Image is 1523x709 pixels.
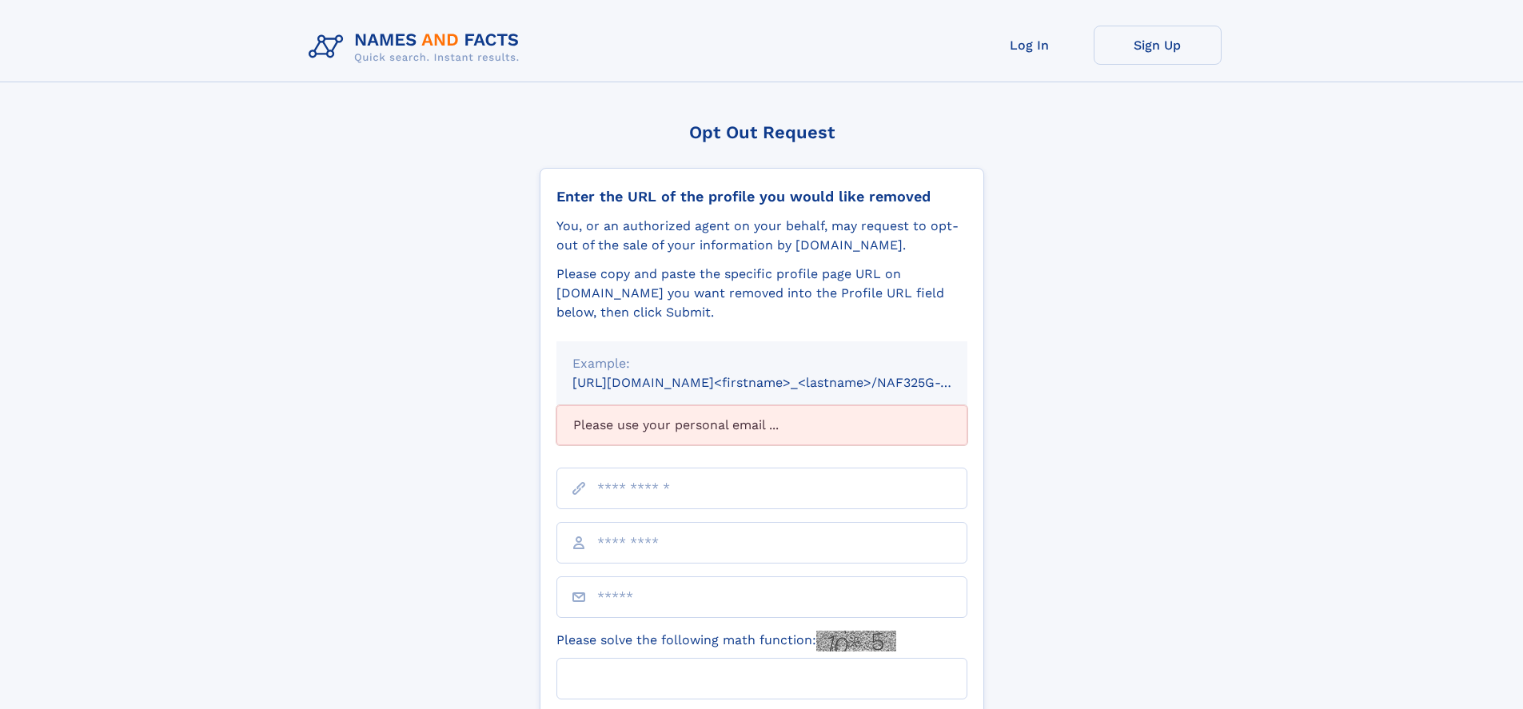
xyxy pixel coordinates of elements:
div: Please copy and paste the specific profile page URL on [DOMAIN_NAME] you want removed into the Pr... [556,265,967,322]
div: Please use your personal email ... [556,405,967,445]
div: Opt Out Request [540,122,984,142]
label: Please solve the following math function: [556,631,896,651]
a: Log In [966,26,1094,65]
div: Example: [572,354,951,373]
img: Logo Names and Facts [302,26,532,69]
small: [URL][DOMAIN_NAME]<firstname>_<lastname>/NAF325G-xxxxxxxx [572,375,998,390]
a: Sign Up [1094,26,1222,65]
div: You, or an authorized agent on your behalf, may request to opt-out of the sale of your informatio... [556,217,967,255]
div: Enter the URL of the profile you would like removed [556,188,967,205]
